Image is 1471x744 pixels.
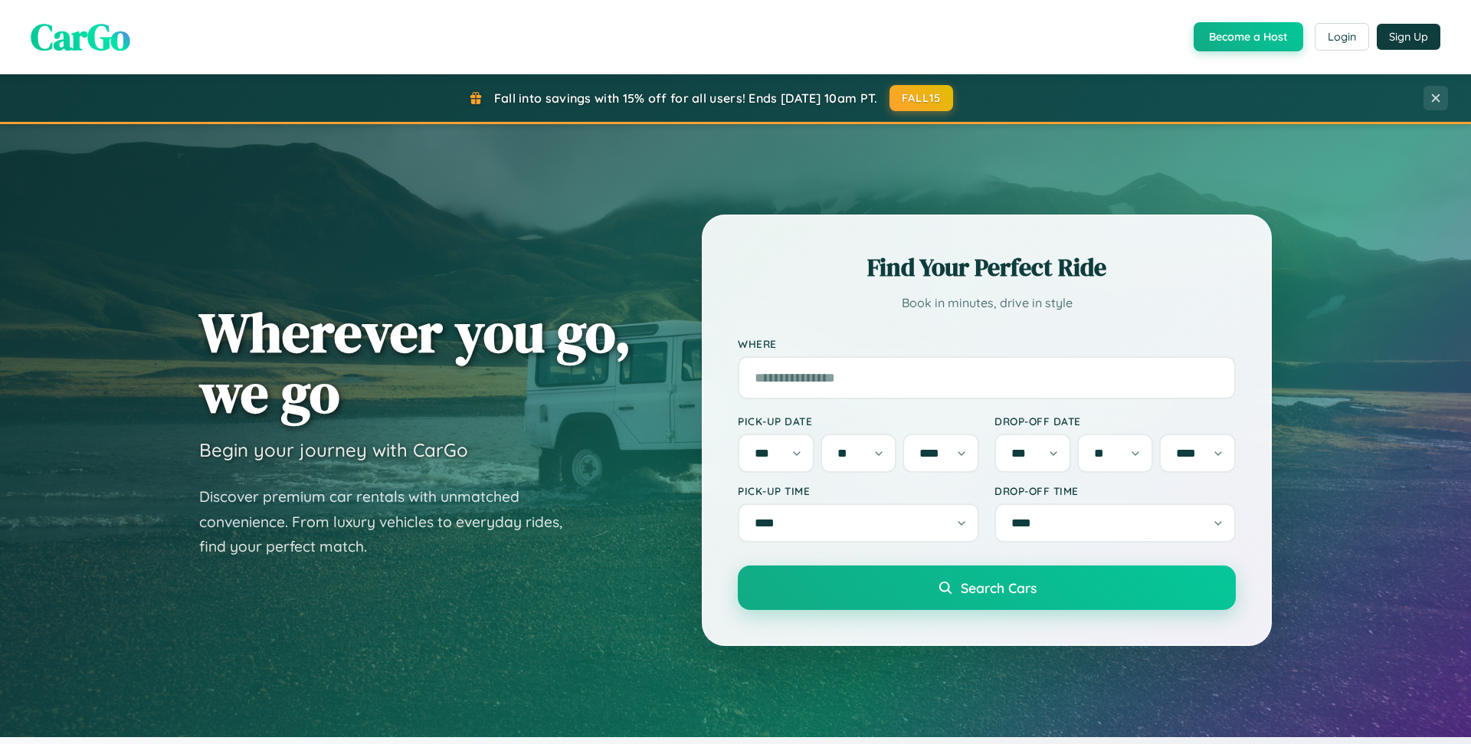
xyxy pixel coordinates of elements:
[738,292,1236,314] p: Book in minutes, drive in style
[738,415,979,428] label: Pick-up Date
[1315,23,1369,51] button: Login
[31,11,130,62] span: CarGo
[994,484,1236,497] label: Drop-off Time
[199,302,631,423] h1: Wherever you go, we go
[1194,22,1303,51] button: Become a Host
[199,484,582,559] p: Discover premium car rentals with unmatched convenience. From luxury vehicles to everyday rides, ...
[494,90,878,106] span: Fall into savings with 15% off for all users! Ends [DATE] 10am PT.
[889,85,954,111] button: FALL15
[961,579,1037,596] span: Search Cars
[738,484,979,497] label: Pick-up Time
[199,438,468,461] h3: Begin your journey with CarGo
[994,415,1236,428] label: Drop-off Date
[738,337,1236,350] label: Where
[738,251,1236,284] h2: Find Your Perfect Ride
[1377,24,1440,50] button: Sign Up
[738,565,1236,610] button: Search Cars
